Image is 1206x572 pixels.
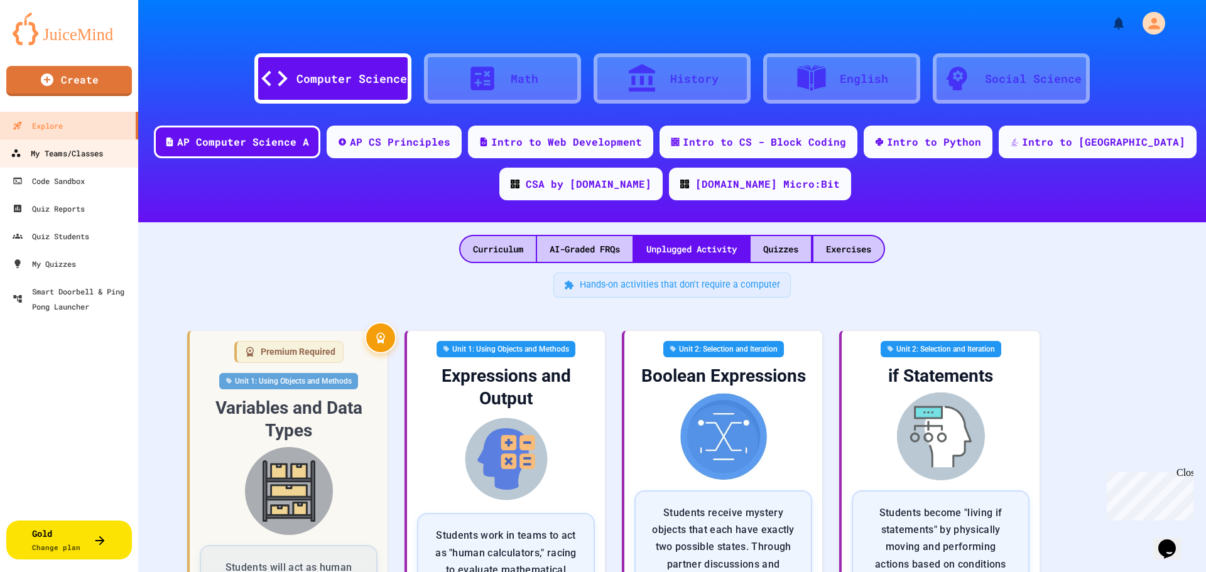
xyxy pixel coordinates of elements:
div: Intro to Python [887,134,981,149]
div: AP Computer Science A [177,134,309,149]
div: AP CS Principles [350,134,450,149]
div: Social Science [985,70,1082,87]
img: Boolean Expressions [634,392,812,480]
div: My Account [1129,9,1168,38]
div: Variables and Data Types [200,397,378,443]
div: English [840,70,888,87]
img: logo-orange.svg [13,13,126,45]
span: Change plan [32,542,80,552]
div: Smart Doorbell & Ping Pong Launcher [13,284,133,314]
img: CODE_logo_RGB.png [511,180,519,188]
iframe: chat widget [1153,522,1193,559]
div: Premium Required [234,341,344,363]
iframe: chat widget [1102,467,1193,521]
div: Quizzes [751,236,811,262]
div: Gold [32,527,80,553]
button: GoldChange plan [6,521,132,559]
div: CSA by [DOMAIN_NAME] [526,176,651,192]
div: Intro to [GEOGRAPHIC_DATA] [1022,134,1185,149]
div: Expressions and Output [417,365,595,411]
img: if Statements [852,392,1029,480]
img: Variables and Data Types [200,447,378,535]
img: CODE_logo_RGB.png [680,180,689,188]
div: Unit 1: Using Objects and Methods [219,373,358,389]
div: Quiz Reports [13,201,85,216]
div: Boolean Expressions [634,365,812,387]
div: Chat with us now!Close [5,5,87,80]
div: Intro to CS - Block Coding [683,134,846,149]
div: Unit 2: Selection and Iteration [663,341,784,357]
div: Unplugged Activity [634,236,749,262]
div: if Statements [852,365,1029,387]
div: Unit 1: Using Objects and Methods [437,341,575,357]
div: My Quizzes [13,256,76,271]
div: Unit 2: Selection and Iteration [881,341,1001,357]
a: Create [6,66,132,96]
div: [DOMAIN_NAME] Micro:Bit [695,176,840,192]
div: Exercises [813,236,884,262]
div: Curriculum [460,236,536,262]
div: Explore [13,118,63,133]
div: Computer Science [296,70,407,87]
div: My Teams/Classes [11,146,103,161]
div: Math [511,70,538,87]
div: Quiz Students [13,229,89,244]
span: Hands-on activities that don't require a computer [580,278,780,292]
img: Expressions and Output [417,415,595,503]
div: History [670,70,719,87]
div: My Notifications [1088,13,1129,34]
div: AI-Graded FRQs [537,236,633,262]
div: Intro to Web Development [491,134,642,149]
div: Code Sandbox [13,173,85,188]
